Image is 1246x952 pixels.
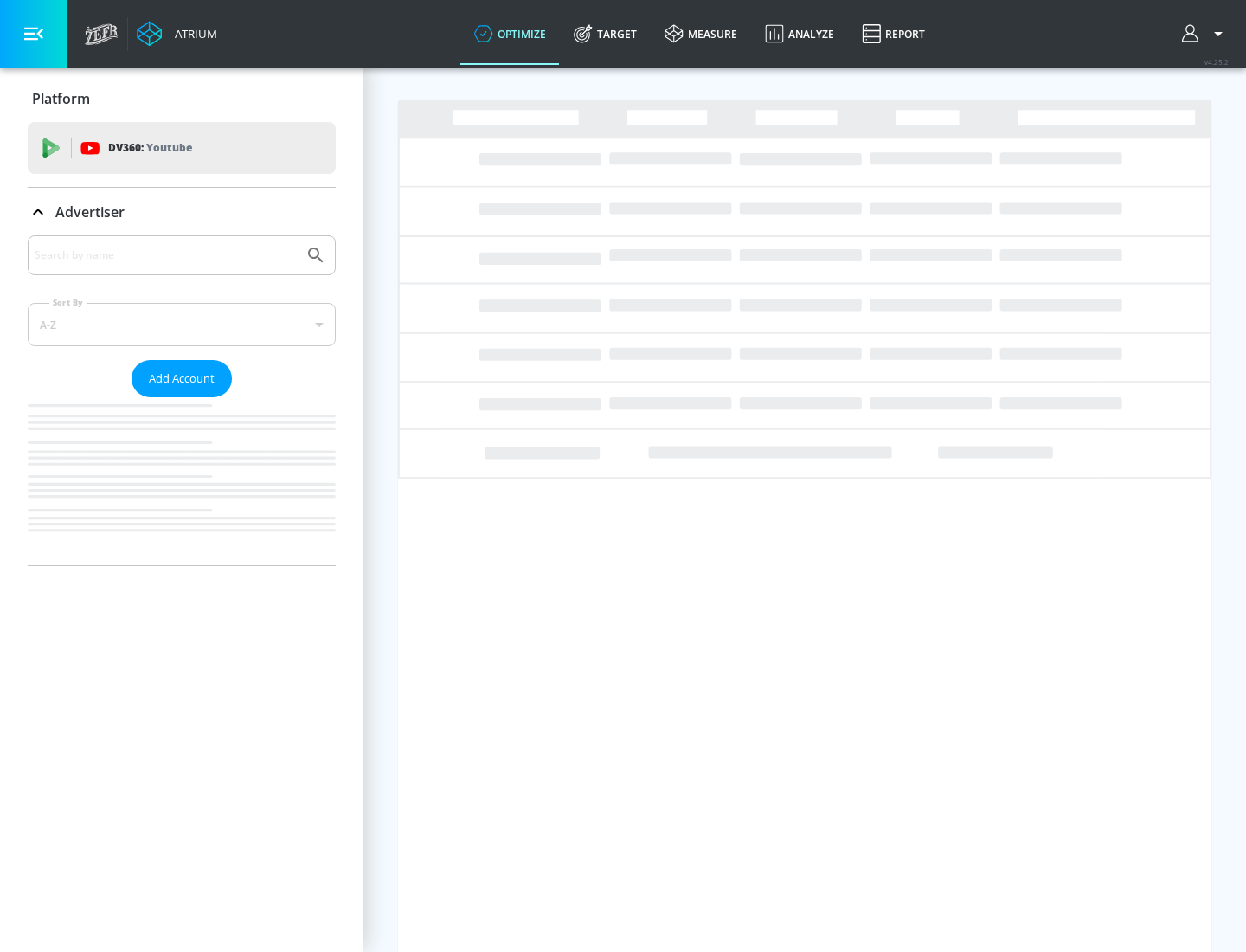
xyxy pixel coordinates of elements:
a: Target [560,3,651,65]
p: Youtube [146,138,192,157]
p: Platform [32,89,90,108]
div: DV360: Youtube [28,122,336,174]
div: A-Z [28,303,336,346]
p: DV360: [108,138,192,158]
div: Advertiser [28,235,336,565]
a: Report [848,3,939,65]
input: Search by name [35,244,297,267]
div: Platform [28,74,336,123]
span: v 4.25.2 [1204,57,1229,67]
label: Sort By [49,297,87,308]
button: Add Account [132,360,232,397]
span: Add Account [149,369,215,389]
div: Advertiser [28,188,336,236]
div: Atrium [168,26,217,42]
nav: list of Advertiser [28,397,336,565]
a: measure [651,3,751,65]
a: optimize [460,3,560,65]
p: Advertiser [55,203,125,222]
a: Atrium [137,21,217,47]
a: Analyze [751,3,848,65]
